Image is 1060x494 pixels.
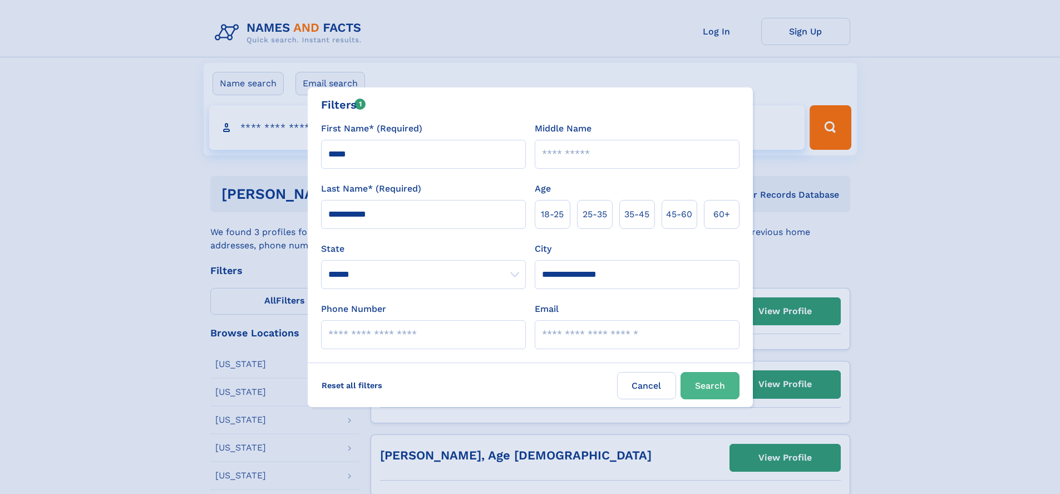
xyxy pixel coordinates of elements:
span: 18‑25 [541,208,564,221]
label: Age [535,182,551,195]
label: City [535,242,551,256]
label: Middle Name [535,122,591,135]
label: Cancel [617,372,676,399]
label: Last Name* (Required) [321,182,421,195]
span: 25‑35 [583,208,607,221]
div: Filters [321,96,366,113]
label: Email [535,302,559,316]
label: Reset all filters [314,372,390,399]
label: First Name* (Required) [321,122,422,135]
button: Search [681,372,739,399]
label: Phone Number [321,302,386,316]
span: 60+ [713,208,730,221]
label: State [321,242,526,256]
span: 45‑60 [666,208,692,221]
span: 35‑45 [624,208,649,221]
